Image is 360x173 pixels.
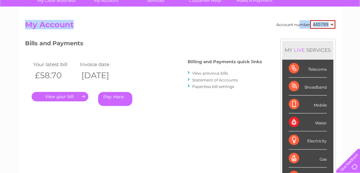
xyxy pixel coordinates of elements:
[13,17,46,37] img: logo.png
[289,150,327,167] div: Gas
[293,47,306,53] div: LIVE
[303,28,313,33] a: Blog
[317,28,333,33] a: Contact
[338,28,354,33] a: Log out
[25,39,262,50] h3: Bills and Payments
[192,78,238,82] a: Statement of Accounts
[25,20,335,33] h2: My Account
[192,84,234,89] a: Paperless bill settings
[32,60,79,69] td: Your latest bill
[289,78,327,95] div: Broadband
[237,3,282,11] a: 0333 014 3131
[282,41,333,59] div: MY SERVICES
[289,113,327,131] div: Water
[32,69,79,82] th: £58.70
[98,92,132,106] a: Pay Here
[78,60,125,69] td: Invoice date
[262,28,276,33] a: Energy
[245,28,258,33] a: Water
[289,60,327,78] div: Telecoms
[289,95,327,113] div: Mobile
[276,20,335,29] div: Account number
[280,28,299,33] a: Telecoms
[188,59,262,64] h4: Billing and Payments quick links
[32,92,88,101] a: .
[26,4,334,32] div: Clear Business is a trading name of Verastar Limited (registered in [GEOGRAPHIC_DATA] No. 3667643...
[289,131,327,149] div: Electricity
[192,71,228,76] a: View previous bills
[78,69,125,82] th: [DATE]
